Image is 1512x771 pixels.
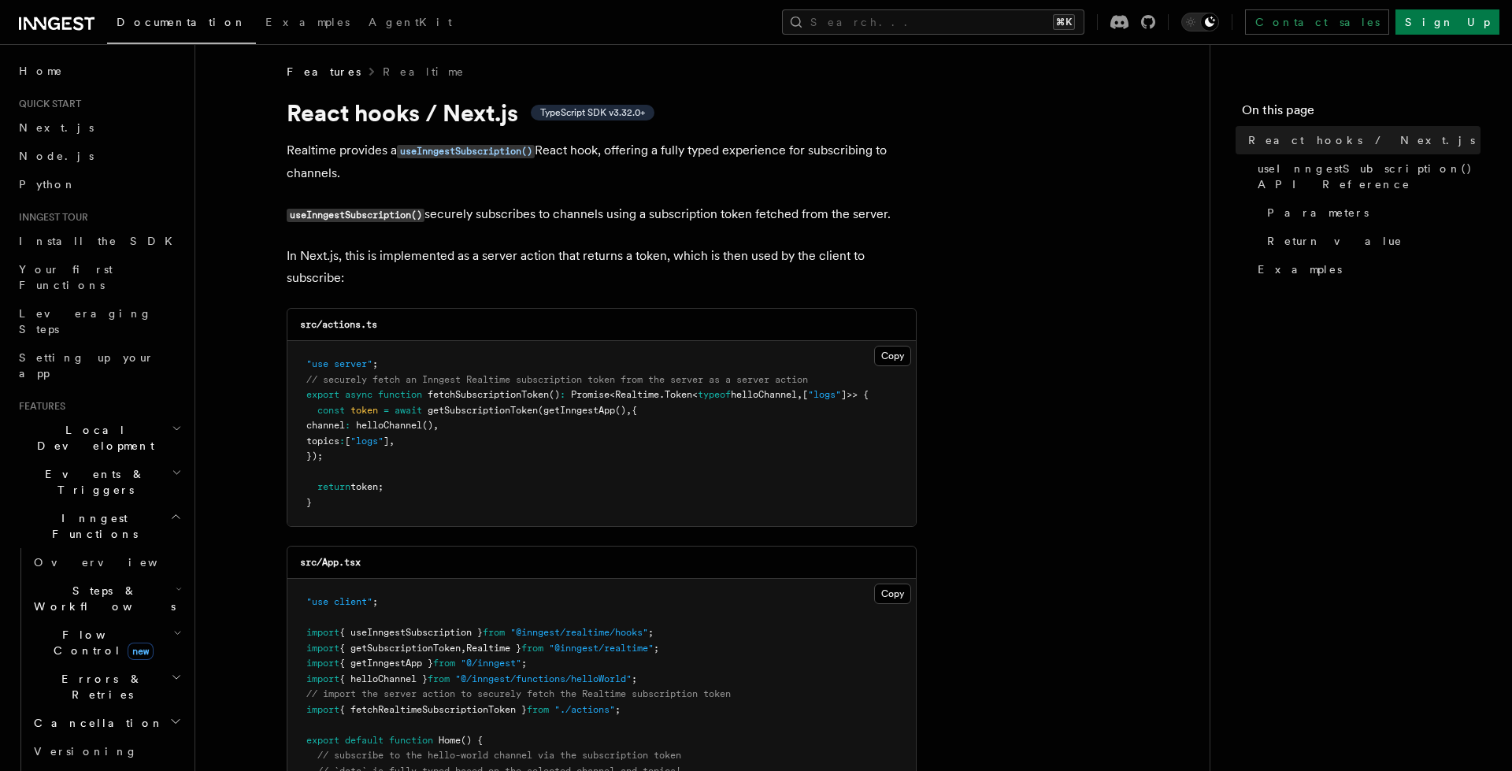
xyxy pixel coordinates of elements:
span: Realtime } [466,643,521,654]
span: "./actions" [554,704,615,715]
span: import [306,643,339,654]
span: { [632,405,637,416]
span: , [461,643,466,654]
span: // import the server action to securely fetch the Realtime subscription token [306,688,731,699]
button: Steps & Workflows [28,576,185,621]
span: , [389,436,395,447]
span: Realtime [615,389,659,400]
a: Home [13,57,185,85]
span: Versioning [34,745,138,758]
span: [ [802,389,808,400]
span: Next.js [19,121,94,134]
span: Overview [34,556,196,569]
span: , [797,389,802,400]
span: }); [306,450,323,461]
a: Python [13,170,185,198]
span: Features [13,400,65,413]
span: ; [521,658,527,669]
span: } [306,497,312,508]
span: ( [538,405,543,416]
span: await [395,405,422,416]
button: Search...⌘K [782,9,1084,35]
a: React hooks / Next.js [1242,126,1480,154]
span: Your first Functions [19,263,113,291]
span: import [306,673,339,684]
span: Promise [571,389,610,400]
span: helloChannel [356,420,422,431]
span: Install the SDK [19,235,182,247]
span: Flow Control [28,627,173,658]
span: Inngest tour [13,211,88,224]
span: React hooks / Next.js [1248,132,1475,148]
a: Overview [28,548,185,576]
button: Copy [874,346,911,366]
span: { fetchRealtimeSubscriptionToken } [339,704,527,715]
span: async [345,389,372,400]
button: Toggle dark mode [1181,13,1219,32]
a: Versioning [28,737,185,765]
span: ] [384,436,389,447]
span: Home [19,63,63,79]
span: from [428,673,450,684]
a: AgentKit [359,5,461,43]
span: : [339,436,345,447]
a: Realtime [383,64,465,80]
button: Events & Triggers [13,460,185,504]
span: ; [615,704,621,715]
span: import [306,704,339,715]
span: Node.js [19,150,94,162]
span: Leveraging Steps [19,307,152,335]
a: Sign Up [1395,9,1499,35]
span: const [317,405,345,416]
span: default [345,735,384,746]
span: TypeScript SDK v3.32.0+ [540,106,645,119]
span: Token [665,389,692,400]
span: function [378,389,422,400]
span: Setting up your app [19,351,154,380]
span: "@/inngest" [461,658,521,669]
span: ]>> { [841,389,869,400]
span: "use server" [306,358,372,369]
p: In Next.js, this is implemented as a server action that returns a token, which is then used by th... [287,245,917,289]
a: Contact sales [1245,9,1389,35]
span: , [433,420,439,431]
span: "@/inngest/functions/helloWorld" [455,673,632,684]
span: return [317,481,350,492]
span: export [306,389,339,400]
span: { helloChannel } [339,673,428,684]
a: useInngestSubscription() API Reference [1251,154,1480,198]
span: function [389,735,433,746]
span: () { [461,735,483,746]
span: [ [345,436,350,447]
span: < [692,389,698,400]
span: token [350,405,378,416]
a: Your first Functions [13,255,185,299]
code: useInngestSubscription() [287,209,424,222]
span: typeof [698,389,731,400]
button: Flow Controlnew [28,621,185,665]
span: { useInngestSubscription } [339,627,483,638]
span: ; [654,643,659,654]
button: Local Development [13,416,185,460]
code: useInngestSubscription() [397,145,535,158]
span: ; [632,673,637,684]
a: useInngestSubscription() [397,143,535,158]
span: fetchSubscriptionToken [428,389,549,400]
span: from [527,704,549,715]
span: Examples [265,16,350,28]
a: Node.js [13,142,185,170]
span: from [433,658,455,669]
span: Python [19,178,76,191]
span: helloChannel [731,389,797,400]
span: from [483,627,505,638]
button: Cancellation [28,709,185,737]
span: ; [372,596,378,607]
a: Install the SDK [13,227,185,255]
span: channel [306,420,345,431]
span: ; [648,627,654,638]
span: Quick start [13,98,81,110]
span: // subscribe to the hello-world channel via the subscription token [317,750,681,761]
span: Home [439,735,461,746]
span: Features [287,64,361,80]
span: () [422,420,433,431]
